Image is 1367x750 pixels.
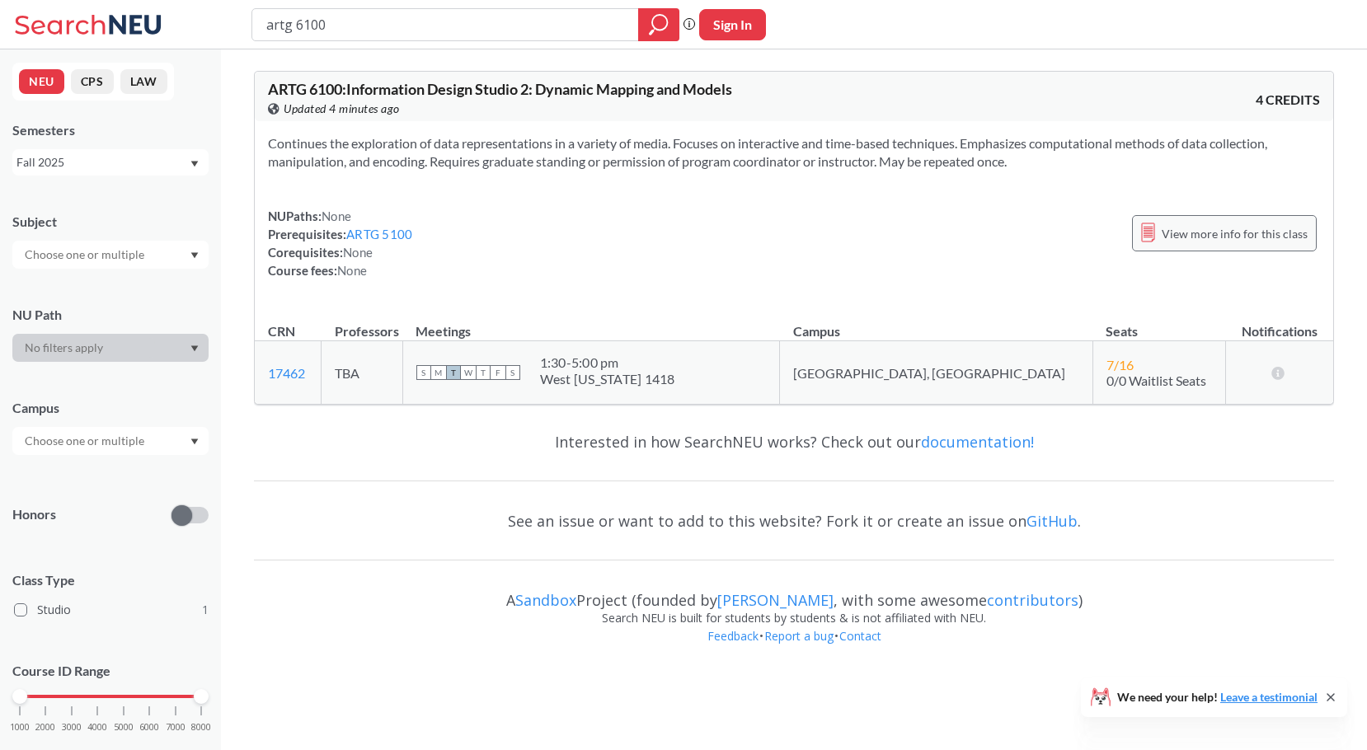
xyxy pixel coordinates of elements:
div: Dropdown arrow [12,427,209,455]
svg: Dropdown arrow [190,345,199,352]
div: Campus [12,399,209,417]
span: 7 / 16 [1106,357,1134,373]
span: 1 [202,601,209,619]
span: 3000 [62,723,82,732]
span: 8000 [191,723,211,732]
input: Choose one or multiple [16,431,155,451]
span: Updated 4 minutes ago [284,100,400,118]
button: Sign In [699,9,766,40]
button: NEU [19,69,64,94]
span: S [505,365,520,380]
th: Notifications [1225,306,1333,341]
a: GitHub [1026,511,1078,531]
div: magnifying glass [638,8,679,41]
div: NUPaths: Prerequisites: Corequisites: Course fees: [268,207,412,279]
span: W [461,365,476,380]
th: Professors [322,306,402,341]
span: T [446,365,461,380]
span: 5000 [114,723,134,732]
span: 0/0 Waitlist Seats [1106,373,1206,388]
div: Semesters [12,121,209,139]
span: M [431,365,446,380]
span: F [491,365,505,380]
div: Fall 2025Dropdown arrow [12,149,209,176]
div: A Project (founded by , with some awesome ) [254,576,1334,609]
div: Fall 2025 [16,153,189,171]
input: Choose one or multiple [16,245,155,265]
span: ARTG 6100 : Information Design Studio 2: Dynamic Mapping and Models [268,80,732,98]
label: Studio [14,599,209,621]
div: See an issue or want to add to this website? Fork it or create an issue on . [254,497,1334,545]
input: Class, professor, course number, "phrase" [265,11,627,39]
svg: Dropdown arrow [190,252,199,259]
svg: Dropdown arrow [190,161,199,167]
div: Dropdown arrow [12,241,209,269]
span: 7000 [166,723,186,732]
p: Course ID Range [12,662,209,681]
span: 1000 [10,723,30,732]
a: Contact [839,628,882,644]
svg: magnifying glass [649,13,669,36]
div: Interested in how SearchNEU works? Check out our [254,418,1334,466]
div: NU Path [12,306,209,324]
section: Continues the exploration of data representations in a variety of media. Focuses on interactive a... [268,134,1320,171]
span: T [476,365,491,380]
span: None [337,263,367,278]
a: 17462 [268,365,305,381]
span: S [416,365,431,380]
div: Dropdown arrow [12,334,209,362]
a: contributors [987,590,1078,610]
span: None [322,209,351,223]
th: Campus [780,306,1092,341]
a: Leave a testimonial [1220,690,1318,704]
a: documentation! [921,432,1034,452]
span: 6000 [139,723,159,732]
button: LAW [120,69,167,94]
span: View more info for this class [1162,223,1308,244]
div: West [US_STATE] 1418 [540,371,675,387]
span: 4 CREDITS [1256,91,1320,109]
td: TBA [322,341,402,405]
div: • • [254,627,1334,670]
a: Report a bug [763,628,834,644]
span: We need your help! [1117,691,1318,703]
span: 2000 [35,723,55,732]
p: Honors [12,505,56,524]
div: 1:30 - 5:00 pm [540,354,675,371]
a: Feedback [707,628,759,644]
a: Sandbox [515,590,576,610]
span: None [343,245,373,260]
th: Seats [1092,306,1225,341]
a: [PERSON_NAME] [717,590,834,610]
span: Class Type [12,571,209,589]
div: Subject [12,213,209,231]
a: ARTG 5100 [346,227,412,241]
td: [GEOGRAPHIC_DATA], [GEOGRAPHIC_DATA] [780,341,1092,405]
svg: Dropdown arrow [190,438,199,445]
th: Meetings [402,306,780,341]
span: 4000 [87,723,107,732]
div: CRN [268,322,295,340]
div: Search NEU is built for students by students & is not affiliated with NEU. [254,609,1334,627]
button: CPS [71,69,114,94]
